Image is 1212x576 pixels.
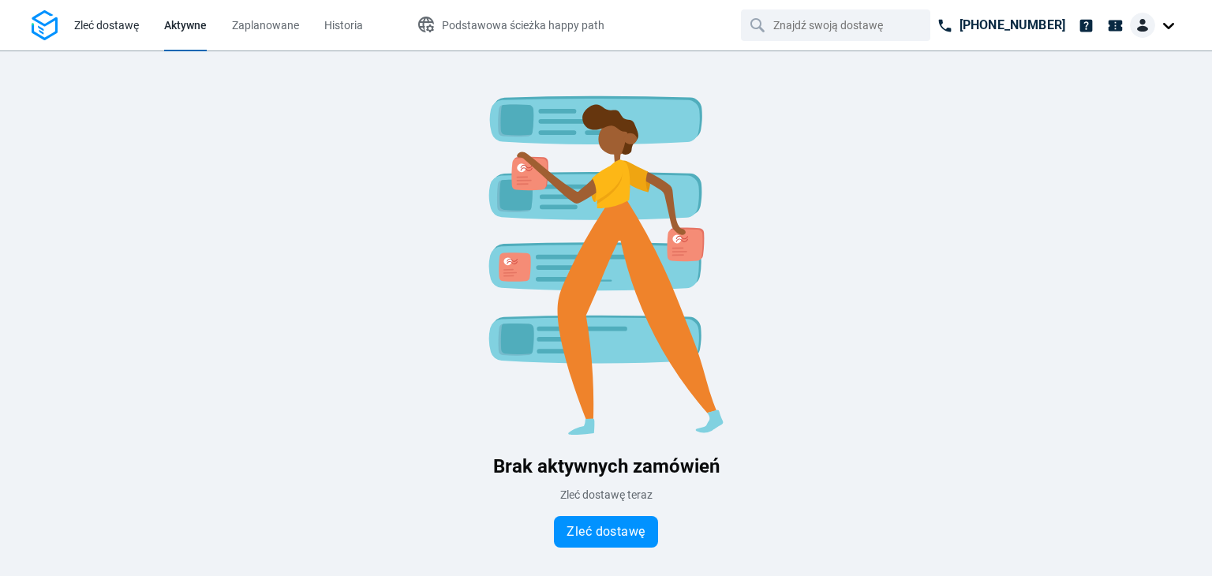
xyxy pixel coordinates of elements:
span: Zleć dostawę [567,526,645,538]
span: Zleć dostawę teraz [560,488,653,501]
img: Blank slate [369,80,843,435]
span: Historia [324,19,363,32]
p: [PHONE_NUMBER] [959,16,1065,35]
span: Podstawowa ścieżka happy path [442,19,604,32]
a: [PHONE_NUMBER] [930,9,1072,41]
span: Aktywne [164,19,207,32]
img: Logo [32,10,58,41]
img: Client [1130,13,1155,38]
input: Znajdź swoją dostawę [773,10,901,40]
span: Brak aktywnych zamówień [493,455,720,477]
span: Zaplanowane [232,19,299,32]
button: Zleć dostawę [554,516,658,548]
span: Zleć dostawę [74,19,139,32]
